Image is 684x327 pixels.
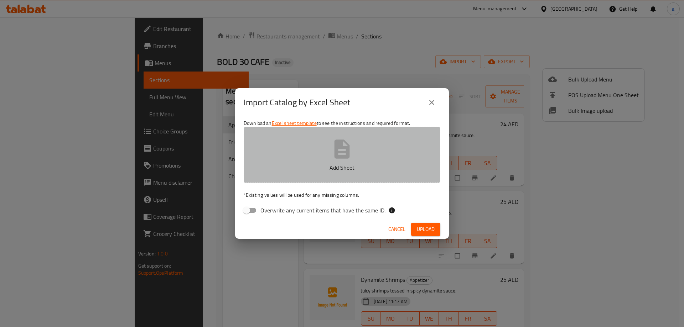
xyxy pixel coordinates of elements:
a: Excel sheet template [272,118,317,128]
p: Existing values will be used for any missing columns. [244,191,440,199]
div: Download an to see the instructions and required format. [235,117,449,220]
button: Cancel [385,223,408,236]
span: Cancel [388,225,405,234]
button: Add Sheet [244,127,440,183]
h2: Import Catalog by Excel Sheet [244,97,350,108]
span: Upload [417,225,435,234]
svg: If the overwrite option isn't selected, then the items that match an existing ID will be ignored ... [388,207,395,214]
p: Add Sheet [255,163,429,172]
button: close [423,94,440,111]
button: Upload [411,223,440,236]
span: Overwrite any current items that have the same ID. [260,206,385,215]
